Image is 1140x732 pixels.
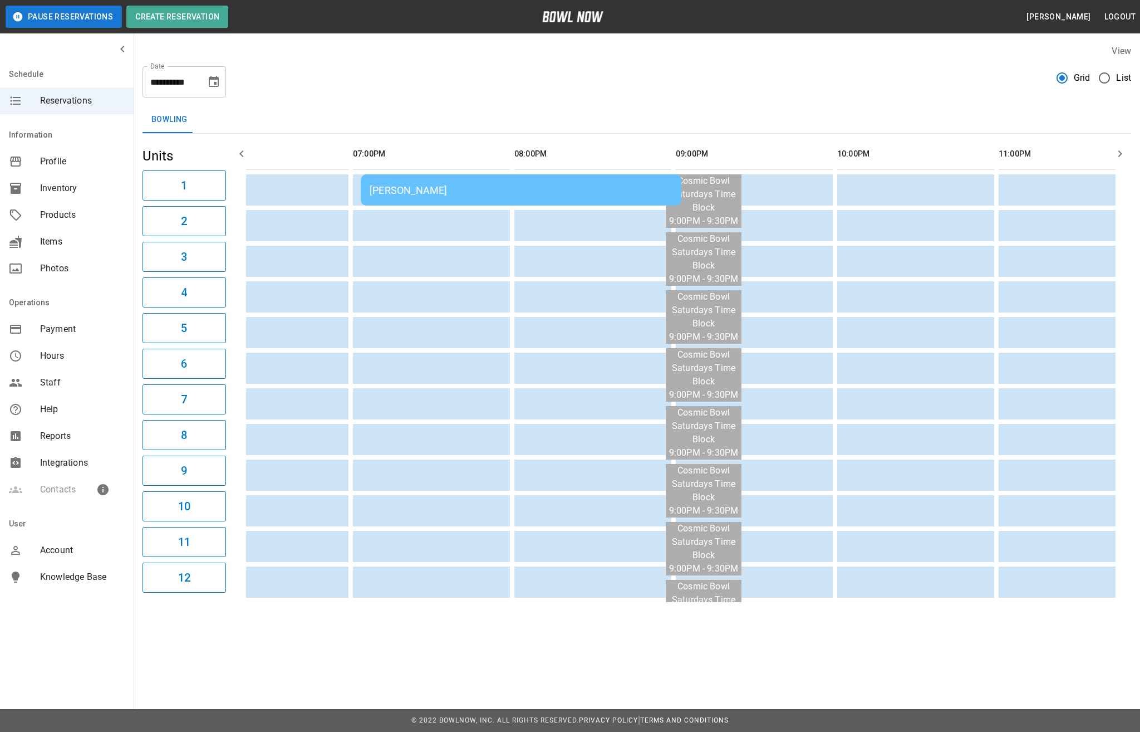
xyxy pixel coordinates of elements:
span: Help [40,403,125,416]
button: 12 [142,563,226,593]
button: Create Reservation [126,6,228,28]
h6: 8 [181,426,187,444]
button: Logout [1100,7,1140,27]
span: Grid [1074,71,1090,85]
span: Staff [40,376,125,389]
span: Products [40,208,125,222]
button: 4 [142,277,226,308]
span: Integrations [40,456,125,470]
span: Reports [40,430,125,443]
h6: 1 [181,177,187,194]
span: Payment [40,323,125,336]
h5: Units [142,147,226,165]
a: Privacy Policy [579,716,638,724]
button: [PERSON_NAME] [1022,7,1095,27]
h6: 6 [181,355,187,373]
div: inventory tabs [142,106,1131,133]
h6: 9 [181,462,187,480]
a: Terms and Conditions [640,716,729,724]
span: Profile [40,155,125,168]
button: 10 [142,491,226,521]
button: 7 [142,384,226,414]
h6: 7 [181,391,187,408]
button: 6 [142,349,226,379]
span: Knowledge Base [40,570,125,584]
img: logo [542,11,603,22]
button: 11 [142,527,226,557]
span: Items [40,235,125,248]
span: List [1116,71,1131,85]
h6: 5 [181,319,187,337]
h6: 4 [181,284,187,301]
span: Account [40,544,125,557]
h6: 11 [178,533,190,551]
h6: 3 [181,248,187,266]
button: Pause Reservations [6,6,122,28]
h6: 10 [178,497,190,515]
button: 3 [142,242,226,272]
button: Choose date, selected date is Sep 13, 2025 [203,71,225,93]
button: 2 [142,206,226,236]
button: 8 [142,420,226,450]
button: 5 [142,313,226,343]
button: 9 [142,456,226,486]
div: [PERSON_NAME] [370,184,672,196]
span: Hours [40,349,125,363]
button: 1 [142,170,226,201]
span: Photos [40,262,125,275]
h6: 2 [181,212,187,230]
button: Bowling [142,106,196,133]
label: View [1112,46,1131,56]
span: © 2022 BowlNow, Inc. All Rights Reserved. [411,716,579,724]
span: Inventory [40,182,125,195]
span: Reservations [40,94,125,108]
h6: 12 [178,569,190,587]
